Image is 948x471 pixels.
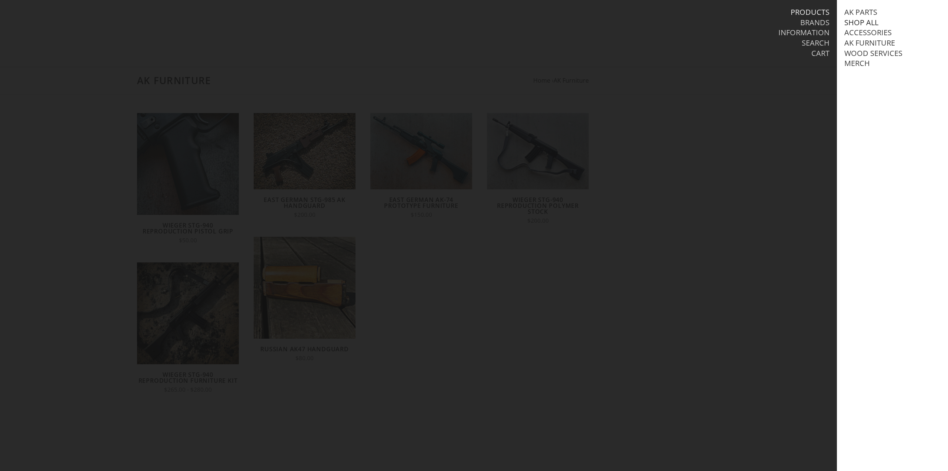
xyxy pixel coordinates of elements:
[802,38,829,48] a: Search
[844,59,870,68] a: Merch
[791,7,829,17] a: Products
[844,18,878,27] a: Shop All
[844,28,892,37] a: Accessories
[844,38,895,48] a: AK Furniture
[844,7,877,17] a: AK Parts
[778,28,829,37] a: Information
[811,49,829,58] a: Cart
[844,49,902,58] a: Wood Services
[800,18,829,27] a: Brands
